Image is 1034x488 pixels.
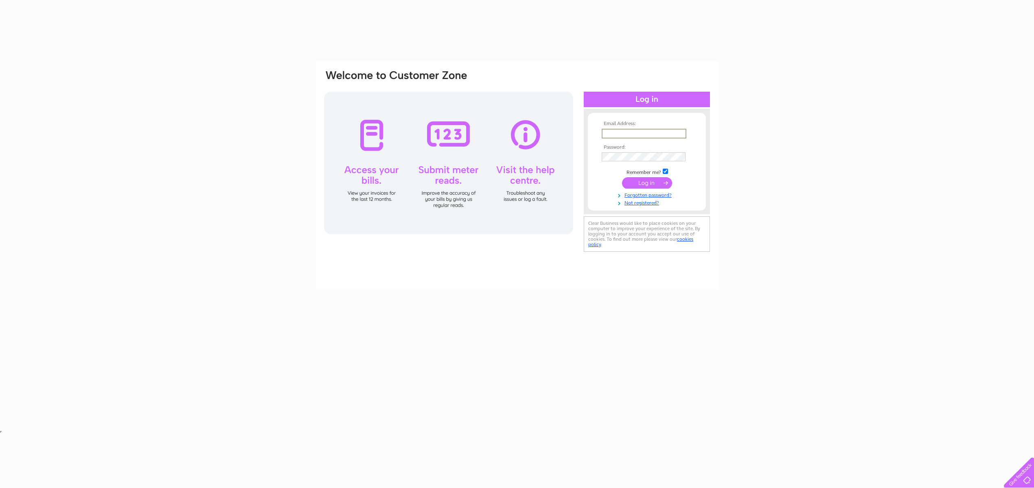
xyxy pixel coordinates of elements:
[622,177,672,189] input: Submit
[600,145,694,150] th: Password:
[584,216,710,252] div: Clear Business would like to place cookies on your computer to improve your experience of the sit...
[588,236,693,247] a: cookies policy
[602,191,694,198] a: Forgotten password?
[602,198,694,206] a: Not registered?
[600,167,694,176] td: Remember me?
[600,121,694,127] th: Email Address:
